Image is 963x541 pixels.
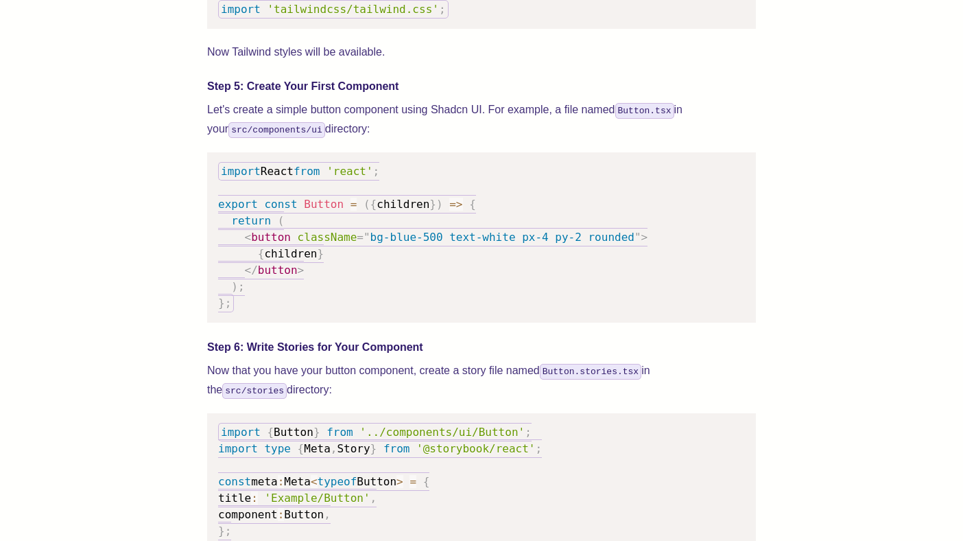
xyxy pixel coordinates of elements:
[218,198,258,211] span: export
[221,426,261,439] span: import
[383,442,410,455] span: from
[409,475,416,488] span: =
[245,264,258,277] span: </
[218,508,278,521] span: component
[284,475,311,488] span: Meta
[251,475,278,488] span: meta
[377,198,429,211] span: children
[278,475,285,488] span: :
[370,492,377,505] span: ,
[540,364,641,380] code: Button.stories.tsx
[258,247,265,260] span: {
[218,475,251,488] span: const
[304,198,344,211] span: Button
[439,3,446,16] span: ;
[225,297,232,310] span: ;
[264,492,370,505] span: 'Example/Button'
[274,426,313,439] span: Button
[294,165,320,178] span: from
[423,475,430,488] span: {
[207,78,756,95] h4: Step 5: Create Your First Component
[324,508,331,521] span: ,
[641,231,648,244] span: >
[218,525,225,538] span: }
[284,508,324,521] span: Button
[304,442,331,455] span: Meta
[221,165,261,178] span: import
[370,198,377,211] span: {
[267,426,274,439] span: {
[318,247,324,260] span: }
[357,475,396,488] span: Button
[231,214,271,227] span: return
[449,198,462,211] span: =>
[318,475,357,488] span: typeof
[436,198,443,211] span: )
[298,231,357,244] span: className
[264,247,317,260] span: children
[264,198,297,211] span: const
[278,508,285,521] span: :
[396,475,403,488] span: >
[207,43,756,62] p: Now Tailwind styles will be available.
[535,442,542,455] span: ;
[313,426,320,439] span: }
[207,361,756,400] p: Now that you have your button component, create a story file named in the directory:
[298,264,305,277] span: >
[218,297,225,310] span: }
[634,231,641,244] span: "
[326,165,372,178] span: 'react'
[207,339,756,356] h4: Step 6: Write Stories for Your Component
[525,426,532,439] span: ;
[258,264,298,277] span: button
[228,122,325,138] code: src/components/ui
[311,475,318,488] span: <
[278,214,285,227] span: (
[373,165,380,178] span: ;
[331,442,337,455] span: ,
[251,231,291,244] span: button
[207,100,756,139] p: Let's create a simple button component using Shadcn UI. For example, a file named in your directory:
[364,231,370,244] span: "
[231,280,238,293] span: )
[337,442,370,455] span: Story
[225,525,232,538] span: ;
[350,198,357,211] span: =
[359,426,525,439] span: '../components/ui/Button'
[416,442,535,455] span: '@storybook/react'
[222,383,287,399] code: src/stories
[326,426,353,439] span: from
[364,198,370,211] span: (
[261,165,294,178] span: React
[267,3,438,16] span: 'tailwindcss/tailwind.css'
[221,3,261,16] span: import
[370,442,377,455] span: }
[469,198,476,211] span: {
[218,492,251,505] span: title
[264,442,291,455] span: type
[245,231,252,244] span: <
[357,231,364,244] span: =
[298,442,305,455] span: {
[251,492,258,505] span: :
[370,231,634,244] span: bg-blue-500 text-white px-4 py-2 rounded
[429,198,436,211] span: }
[615,103,674,119] code: Button.tsx
[218,442,258,455] span: import
[238,280,245,293] span: ;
